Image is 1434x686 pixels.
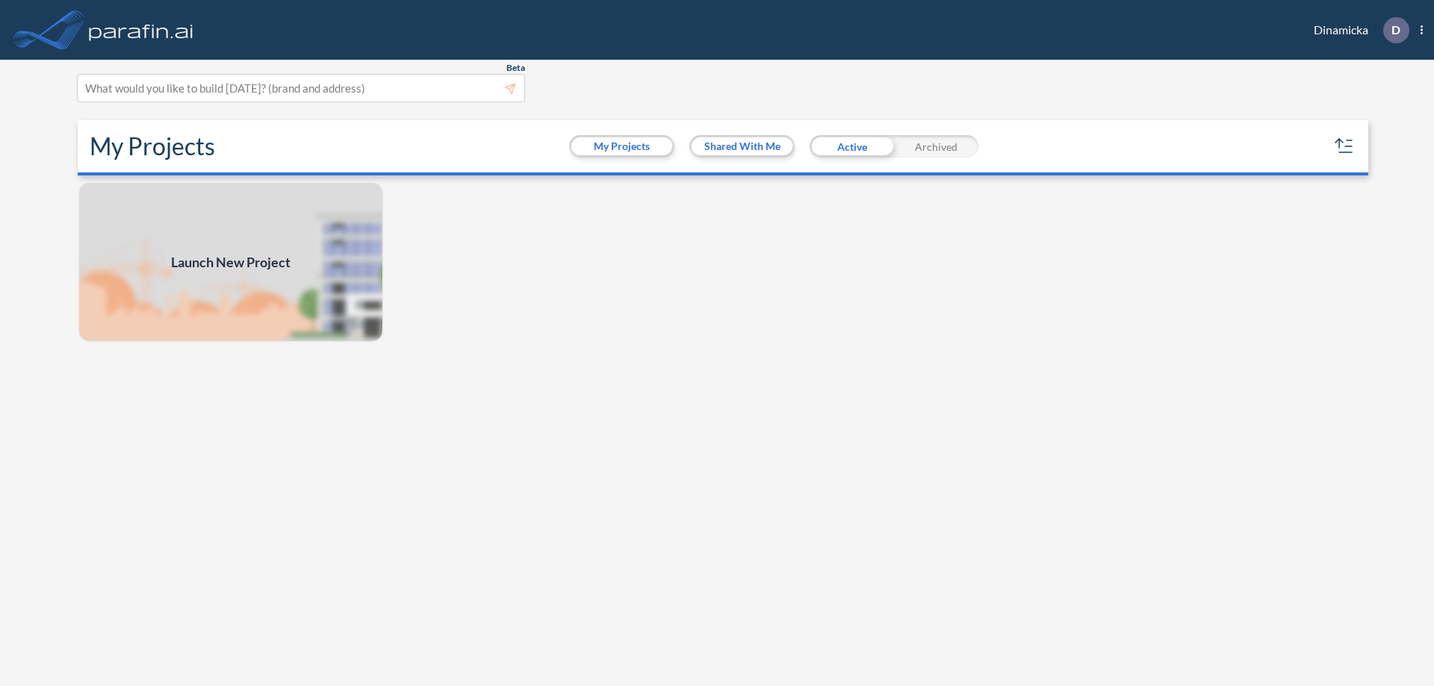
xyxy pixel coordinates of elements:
[78,181,384,343] a: Launch New Project
[171,252,291,272] span: Launch New Project
[810,135,894,158] div: Active
[506,62,525,74] span: Beta
[1332,134,1356,158] button: sort
[894,135,978,158] div: Archived
[692,137,792,155] button: Shared With Me
[78,181,384,343] img: add
[571,137,672,155] button: My Projects
[1291,17,1423,43] div: Dinamicka
[90,132,215,160] h2: My Projects
[1391,23,1400,37] p: D
[86,15,196,45] img: logo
